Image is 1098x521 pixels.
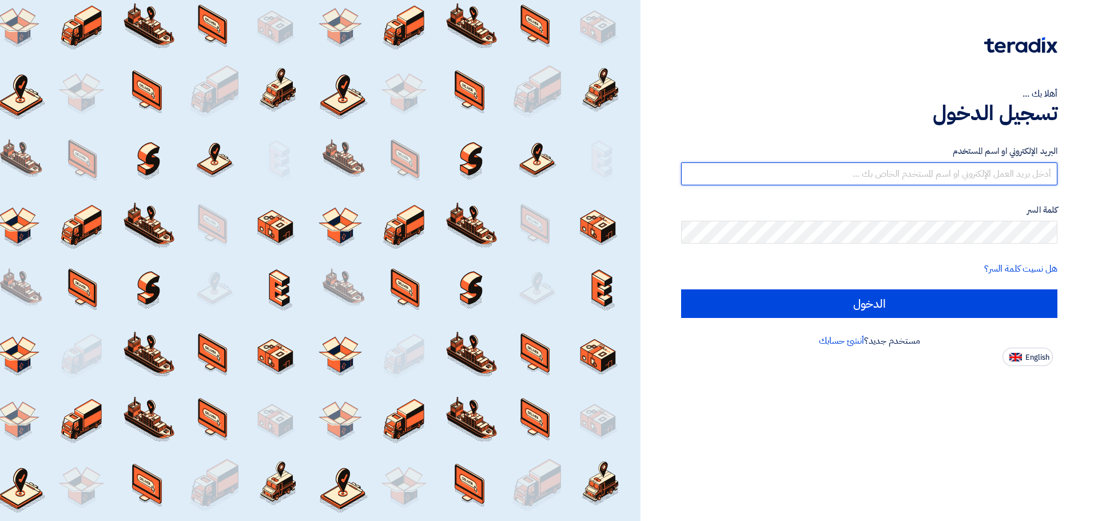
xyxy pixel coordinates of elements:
h1: تسجيل الدخول [681,101,1057,126]
div: أهلا بك ... [681,87,1057,101]
a: أنشئ حسابك [819,334,864,348]
span: English [1025,353,1049,361]
label: كلمة السر [681,204,1057,217]
img: Teradix logo [984,37,1057,53]
input: أدخل بريد العمل الإلكتروني او اسم المستخدم الخاص بك ... [681,162,1057,185]
a: هل نسيت كلمة السر؟ [984,262,1057,276]
label: البريد الإلكتروني او اسم المستخدم [681,145,1057,158]
div: مستخدم جديد؟ [681,334,1057,348]
input: الدخول [681,289,1057,318]
button: English [1002,348,1053,366]
img: en-US.png [1009,353,1022,361]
